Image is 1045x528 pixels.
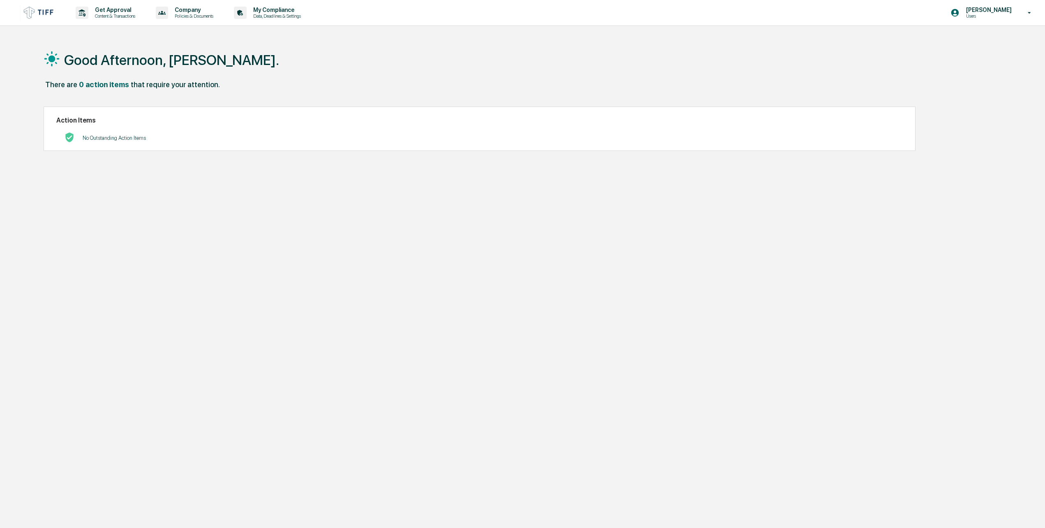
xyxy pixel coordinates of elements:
div: There are [45,80,77,89]
p: Get Approval [88,7,139,13]
p: No Outstanding Action Items [83,135,146,141]
h1: Good Afternoon, [PERSON_NAME]. [64,52,279,68]
h2: Action Items [56,116,903,124]
div: 0 action items [79,80,129,89]
p: Data, Deadlines & Settings [247,13,305,19]
p: Users [959,13,1016,19]
p: [PERSON_NAME] [959,7,1016,13]
img: No Actions logo [65,132,74,142]
p: Company [168,7,217,13]
img: logo [20,5,59,21]
p: My Compliance [247,7,305,13]
p: Content & Transactions [88,13,139,19]
p: Policies & Documents [168,13,217,19]
div: that require your attention. [131,80,220,89]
